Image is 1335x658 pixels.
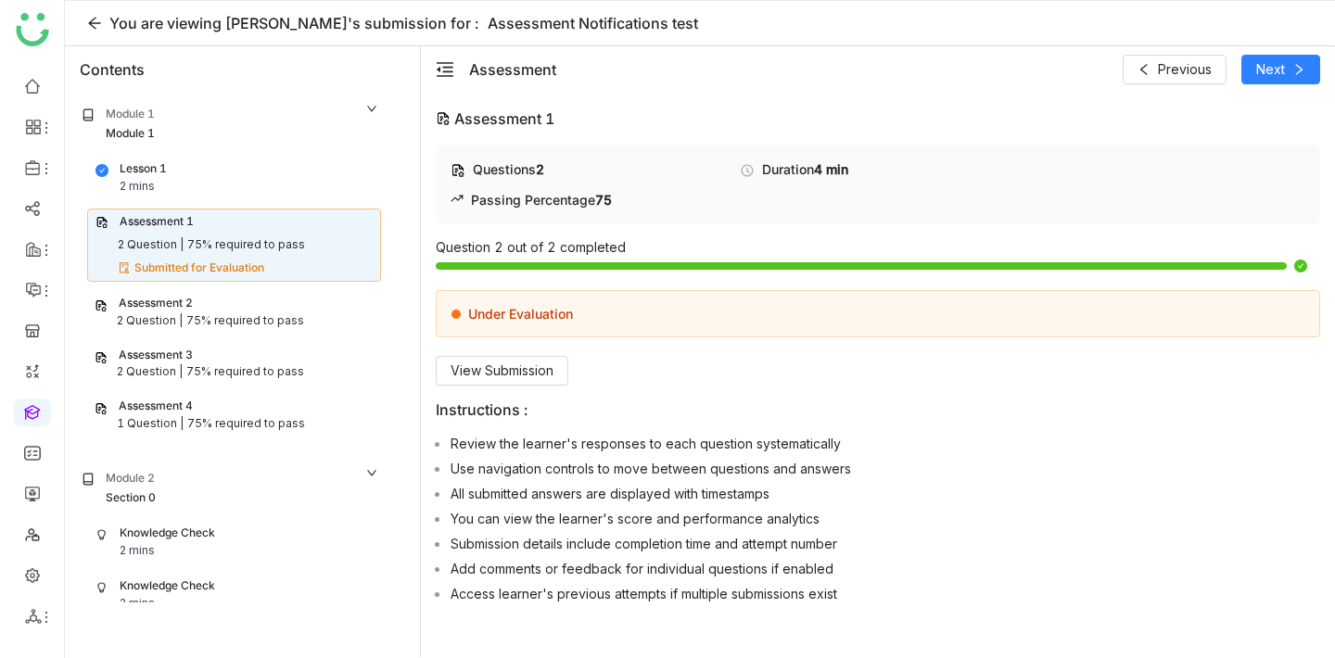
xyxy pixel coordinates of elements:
span: View Submission [451,361,553,381]
li: Use navigation controls to move between questions and answers [451,459,1320,476]
div: 75% required to pass [186,312,304,330]
div: Section 0 [106,489,156,507]
div: 75% required to pass [186,363,304,381]
div: Module 1 [106,106,155,123]
div: Assessment Notifications test [488,12,698,34]
div: 2 mins [120,595,155,613]
div: Knowledge Check [120,525,215,542]
p: Under Evaluation [468,306,573,322]
span: menu-fold [436,60,454,79]
div: Lesson 1 [120,160,167,178]
div: 1 Question | [117,415,184,433]
span: 2 [536,161,544,177]
li: All submitted answers are displayed with timestamps [451,484,1320,501]
span: Duration [762,161,814,177]
div: You are viewing [PERSON_NAME]'s submission for : [109,12,478,34]
img: type [451,163,465,178]
li: Add comments or feedback for individual questions if enabled [451,559,1320,576]
div: Contents [80,58,145,81]
img: logo [16,13,49,46]
span: Previous [1158,59,1212,80]
div: 2 Question | [117,312,183,330]
img: assessment.svg [95,216,108,229]
span: Next [1256,59,1285,80]
div: Assessment [469,58,556,81]
div: Question 2 out of 2 completed [436,239,1320,275]
button: menu-fold [436,60,454,80]
div: Module 1 [106,125,155,143]
div: 75% required to pass [187,236,305,254]
span: 4 min [814,161,848,177]
span: Questions [473,161,536,177]
div: Module 2 [106,470,155,487]
span: Passing Percentage [471,192,595,208]
div: Assessment 1 [120,213,194,231]
div: Submitted for Evaluation [134,259,264,277]
img: type [436,111,451,126]
div: 75% required to pass [187,415,305,433]
div: Assessment 4 [119,398,193,415]
p: Instructions : [436,400,1320,419]
div: 2 mins [120,178,155,196]
button: View Submission [436,356,568,386]
li: Access learner's previous attempts if multiple submissions exist [451,584,1320,601]
div: 2 mins [120,542,155,560]
img: knowledge_check.svg [95,581,108,594]
img: assessment.svg [95,402,108,415]
img: type [740,163,755,178]
div: Assessment 3 [119,347,193,364]
img: assessment.svg [95,351,108,364]
span: 75 [595,192,612,208]
div: Assessment 1 [436,108,1320,130]
div: Module 2Section 0 [69,457,392,520]
img: assessment.svg [95,299,108,312]
li: Review the learner's responses to each question systematically [451,434,1320,451]
img: knowledge_check.svg [95,528,108,541]
button: Previous [1123,55,1227,84]
li: Submission details include completion time and attempt number [451,534,1320,551]
li: You can view the learner's score and performance analytics [451,509,1320,526]
div: 2 Question | [118,236,184,254]
button: Next [1241,55,1320,84]
div: Module 1Module 1 [69,93,392,156]
div: Knowledge Check [120,577,215,595]
div: Assessment 2 [119,295,193,312]
div: 2 Question | [117,363,183,381]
